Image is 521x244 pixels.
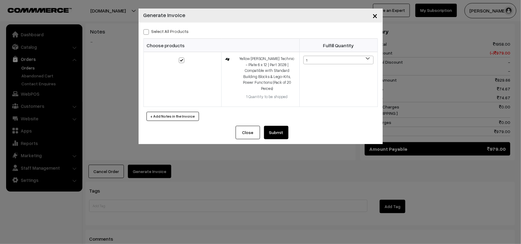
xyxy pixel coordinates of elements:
[143,28,189,34] label: Select All Products
[143,11,186,19] h4: Generate Invoice
[239,56,296,91] div: Yellow [PERSON_NAME] Technic - Plate 6 x 12 | Part 3028 | Compatible with Standard Building Block...
[236,126,260,139] button: Close
[368,6,383,25] button: Close
[373,10,378,21] span: ×
[304,56,373,65] span: 1
[143,39,299,52] th: Choose products
[147,112,199,121] button: + Add Notes in the Invoice
[239,94,296,100] div: 1 Quantity to be shipped
[225,57,229,61] img: 175041993888262-4.jpg
[264,126,288,139] button: Submit
[299,39,378,52] th: Fulfill Quantity
[303,56,374,64] span: 1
